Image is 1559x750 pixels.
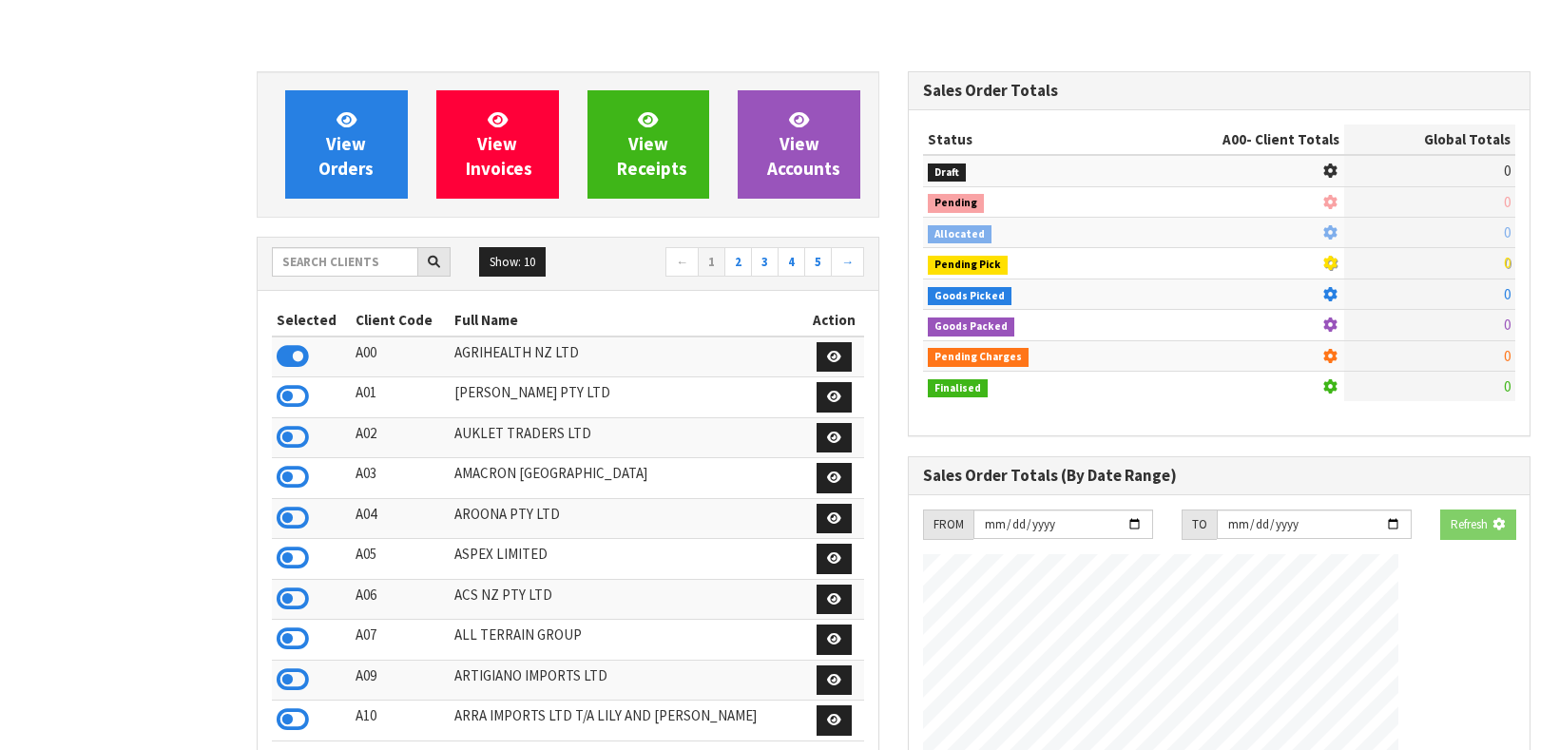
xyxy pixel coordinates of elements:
td: ALL TERRAIN GROUP [450,620,805,661]
span: 0 [1504,285,1511,303]
a: 4 [778,247,805,278]
span: View Receipts [617,108,687,180]
span: 0 [1504,223,1511,241]
td: ASPEX LIMITED [450,539,805,580]
span: 0 [1504,347,1511,365]
span: 0 [1504,254,1511,272]
a: 2 [724,247,752,278]
a: → [831,247,864,278]
td: A02 [351,417,450,458]
th: Full Name [450,305,805,336]
span: Draft [928,163,966,183]
th: - Client Totals [1119,125,1344,155]
span: Pending Pick [928,256,1008,275]
td: ARRA IMPORTS LTD T/A LILY AND [PERSON_NAME] [450,701,805,741]
a: 3 [751,247,779,278]
a: ViewReceipts [587,90,710,199]
span: Goods Packed [928,317,1014,337]
span: 0 [1504,316,1511,334]
td: A10 [351,701,450,741]
td: A04 [351,498,450,539]
th: Client Code [351,305,450,336]
nav: Page navigation [582,247,864,280]
td: A09 [351,660,450,701]
span: View Invoices [466,108,532,180]
span: Pending Charges [928,348,1029,367]
span: Pending [928,194,984,213]
input: Search clients [272,247,418,277]
span: Finalised [928,379,988,398]
span: View Accounts [767,108,840,180]
a: 1 [698,247,725,278]
td: AROONA PTY LTD [450,498,805,539]
span: 0 [1504,162,1511,180]
td: A00 [351,337,450,377]
td: AGRIHEALTH NZ LTD [450,337,805,377]
span: Goods Picked [928,287,1011,306]
th: Action [804,305,864,336]
td: AUKLET TRADERS LTD [450,417,805,458]
td: A03 [351,458,450,499]
span: 0 [1504,193,1511,211]
td: AMACRON [GEOGRAPHIC_DATA] [450,458,805,499]
div: FROM [923,510,973,540]
th: Status [923,125,1119,155]
button: Show: 10 [479,247,546,278]
span: 0 [1504,377,1511,395]
td: A05 [351,539,450,580]
td: [PERSON_NAME] PTY LTD [450,377,805,418]
div: TO [1182,510,1217,540]
td: ARTIGIANO IMPORTS LTD [450,660,805,701]
a: ViewOrders [285,90,408,199]
td: A07 [351,620,450,661]
td: ACS NZ PTY LTD [450,579,805,620]
td: A06 [351,579,450,620]
button: Refresh [1440,510,1516,540]
td: A01 [351,377,450,418]
a: ViewInvoices [436,90,559,199]
a: ViewAccounts [738,90,860,199]
h3: Sales Order Totals [923,82,1515,100]
th: Selected [272,305,351,336]
span: Allocated [928,225,991,244]
th: Global Totals [1344,125,1515,155]
a: 5 [804,247,832,278]
a: ← [665,247,699,278]
span: View Orders [318,108,374,180]
span: A00 [1222,130,1246,148]
h3: Sales Order Totals (By Date Range) [923,467,1515,485]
